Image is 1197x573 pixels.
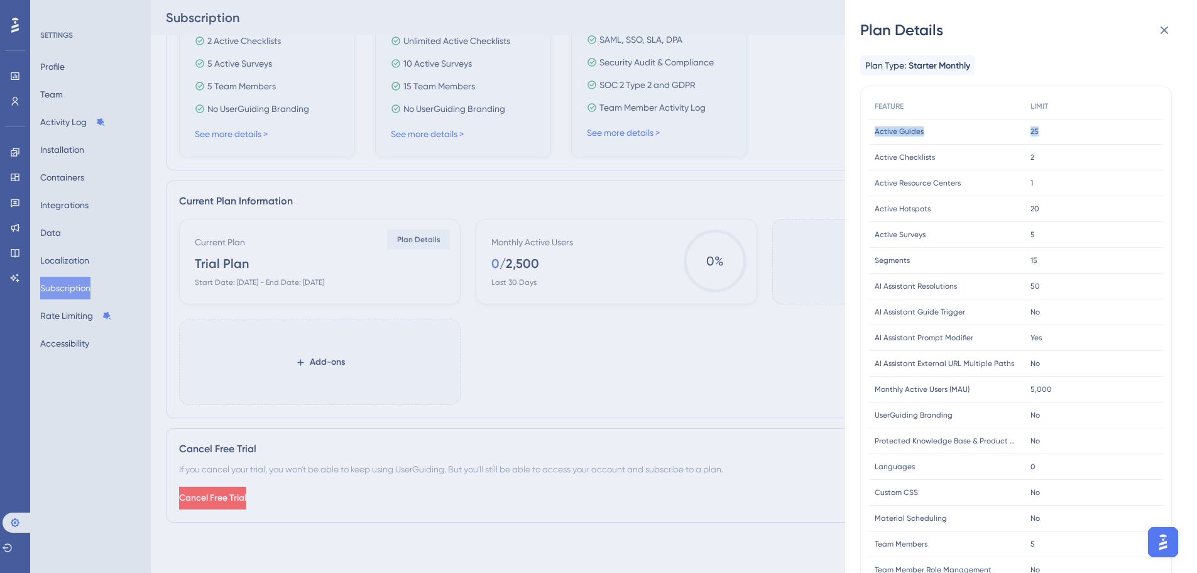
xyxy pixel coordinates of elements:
span: Team Members [875,539,927,549]
span: No [1030,513,1040,523]
span: Protected Knowledge Base & Product Updates [875,436,1018,446]
span: 25 [1030,126,1039,136]
span: Material Scheduling [875,513,947,523]
span: 5 [1030,539,1035,549]
span: No [1030,487,1040,498]
span: 50 [1030,281,1040,291]
span: Languages [875,462,915,472]
span: Starter Monthly [909,58,970,74]
span: No [1030,307,1040,317]
span: No [1030,359,1040,369]
span: 1 [1030,178,1033,188]
span: Active Resource Centers [875,178,961,188]
iframe: UserGuiding AI Assistant Launcher [1144,523,1182,561]
span: UserGuiding Branding [875,410,953,420]
span: AI Assistant Resolutions [875,281,957,291]
span: AI Assistant External URL Multiple Paths [875,359,1014,369]
span: 20 [1030,204,1039,214]
span: 15 [1030,255,1037,265]
span: AI Assistant Prompt Modifier [875,333,973,343]
span: 5,000 [1030,384,1052,394]
span: Plan Type: [865,58,906,73]
span: Active Surveys [875,230,926,240]
span: Monthly Active Users (MAU) [875,384,970,394]
span: No [1030,436,1040,446]
span: Yes [1030,333,1042,343]
span: FEATURE [875,101,904,111]
span: No [1030,410,1040,420]
span: 2 [1030,152,1034,162]
div: Plan Details [860,20,1182,40]
span: 0 [1030,462,1036,472]
span: LIMIT [1030,101,1048,111]
span: Segments [875,255,910,265]
span: AI Assistant Guide Trigger [875,307,965,317]
span: Active Checklists [875,152,935,162]
span: Custom CSS [875,487,918,498]
span: Active Guides [875,126,924,136]
span: 5 [1030,230,1035,240]
span: Active Hotspots [875,204,931,214]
